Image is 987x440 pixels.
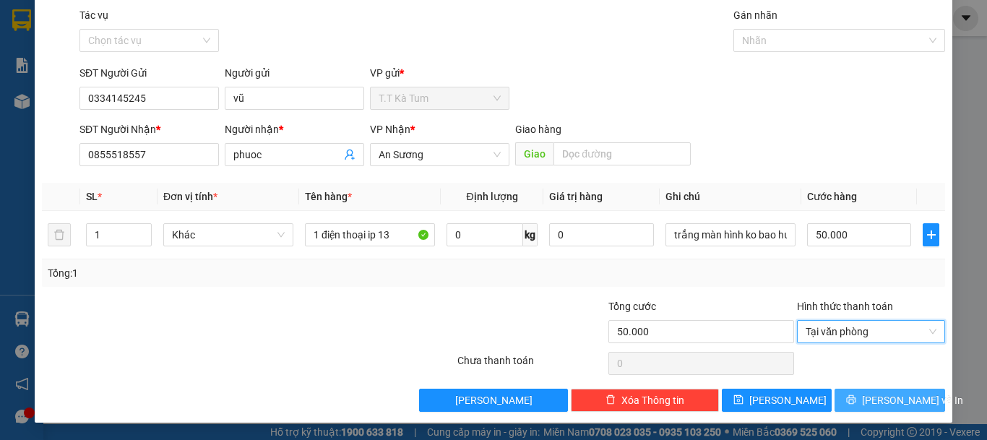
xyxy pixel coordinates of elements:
span: Khác [172,224,285,246]
span: SL [86,191,98,202]
span: Tại văn phòng [806,321,936,342]
input: Ghi Chú [665,223,796,246]
div: VIỆT NHA [12,30,128,47]
input: 0 [549,223,653,246]
div: Người nhận [225,121,364,137]
span: [PERSON_NAME] [749,392,827,408]
span: An Sương [379,144,501,165]
div: Tên hàng: 1 bọc ( : 1 ) [12,102,254,120]
span: Gửi: [12,14,35,29]
span: CR : [11,77,33,92]
div: THANH LAD [138,30,254,47]
span: Tên hàng [305,191,352,202]
span: user-add [344,149,355,160]
button: plus [923,223,939,246]
button: save[PERSON_NAME] [722,389,832,412]
span: Xóa Thông tin [621,392,684,408]
label: Tác vụ [79,9,108,21]
input: VD: Bàn, Ghế [305,223,435,246]
span: Giao [515,142,553,165]
button: deleteXóa Thông tin [571,389,719,412]
span: [PERSON_NAME] [455,392,533,408]
span: Giao hàng [515,124,561,135]
span: T.T Kà Tum [379,87,501,109]
button: printer[PERSON_NAME] và In [835,389,945,412]
input: Dọc đường [553,142,691,165]
div: Người gửi [225,65,364,81]
span: Cước hàng [807,191,857,202]
div: SĐT Người Nhận [79,121,219,137]
span: Định lượng [466,191,517,202]
div: 0868777296 [12,47,128,67]
span: VP Nhận [370,124,410,135]
div: T.T Kà Tum [12,12,128,30]
button: [PERSON_NAME] [419,389,567,412]
div: An Sương [138,12,254,30]
span: [PERSON_NAME] và In [862,392,963,408]
label: Hình thức thanh toán [797,301,893,312]
div: Chưa thanh toán [456,353,607,378]
div: 0972155979 [138,47,254,67]
span: plus [923,229,939,241]
span: kg [523,223,538,246]
span: printer [846,394,856,406]
th: Ghi chú [660,183,801,211]
div: 30.000 [11,76,130,93]
button: delete [48,223,71,246]
span: SL [137,100,157,121]
div: VP gửi [370,65,509,81]
span: Đơn vị tính [163,191,217,202]
span: delete [605,394,616,406]
div: Tổng: 1 [48,265,382,281]
span: Giá trị hàng [549,191,603,202]
span: save [733,394,744,406]
span: Tổng cước [608,301,656,312]
div: SĐT Người Gửi [79,65,219,81]
label: Gán nhãn [733,9,777,21]
span: Nhận: [138,14,173,29]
